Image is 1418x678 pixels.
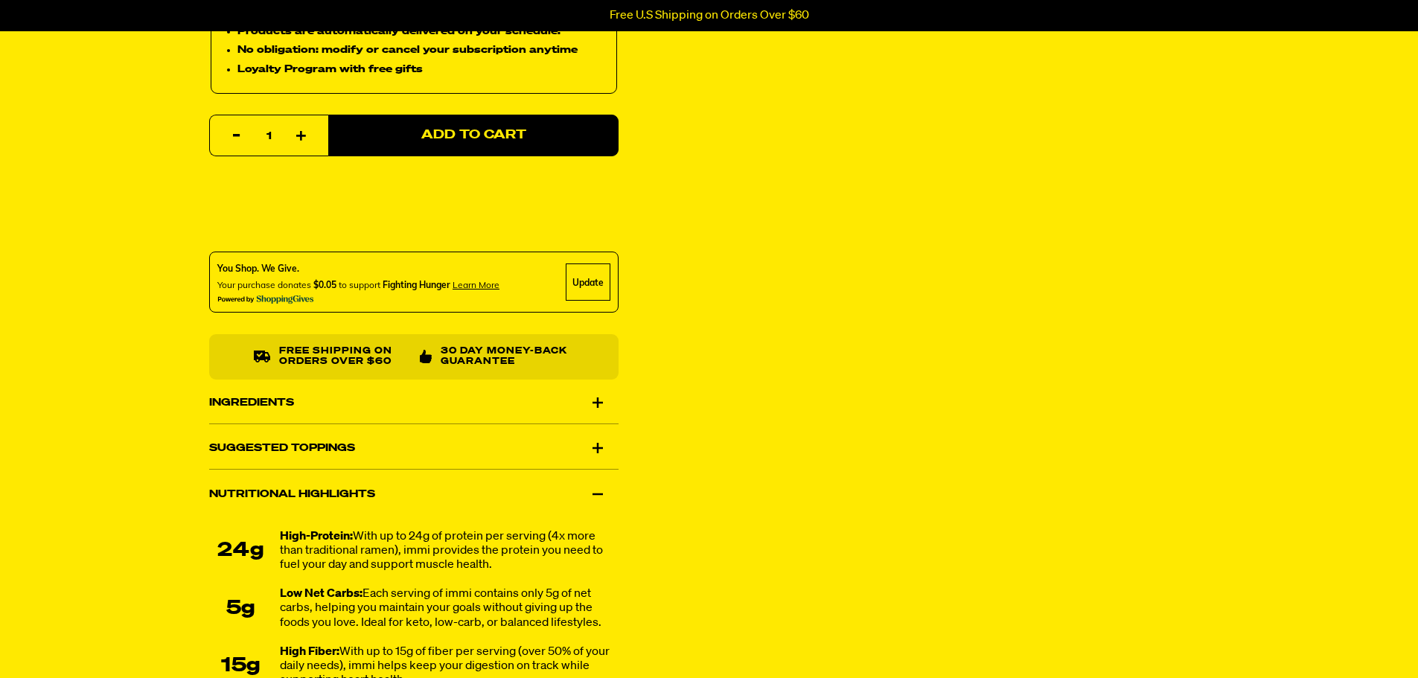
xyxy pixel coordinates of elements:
[453,279,499,290] span: Learn more about donating
[566,263,610,301] div: Update Cause Button
[610,9,809,22] p: Free U.S Shipping on Orders Over $60
[209,427,619,469] div: Suggested Toppings
[209,598,272,620] div: 5g
[421,129,526,142] span: Add to Cart
[209,540,272,563] div: 24g
[280,646,339,658] strong: High Fiber:
[313,279,336,290] span: $0.05
[209,656,272,678] div: 15g
[328,115,619,156] button: Add to Cart
[441,346,574,368] p: 30 Day Money-Back Guarantee
[278,346,407,368] p: Free shipping on orders over $60
[383,279,450,290] span: Fighting Hunger
[237,62,605,78] li: Loyalty Program with free gifts
[217,262,499,275] div: You Shop. We Give.
[237,42,605,59] li: No obligation: modify or cancel your subscription anytime
[280,588,619,631] div: Each serving of immi contains only 5g of net carbs, helping you maintain your goals without givin...
[217,295,314,304] img: Powered By ShoppingGives
[280,531,353,543] strong: High-Protein:
[339,279,380,290] span: to support
[280,589,363,601] strong: Low Net Carbs:
[209,382,619,423] div: Ingredients
[209,473,619,515] div: Nutritional Highlights
[217,279,311,290] span: Your purchase donates
[219,115,319,157] input: quantity
[280,530,619,573] div: With up to 24g of protein per serving (4x more than traditional ramen), immi provides the protein...
[7,610,157,671] iframe: Marketing Popup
